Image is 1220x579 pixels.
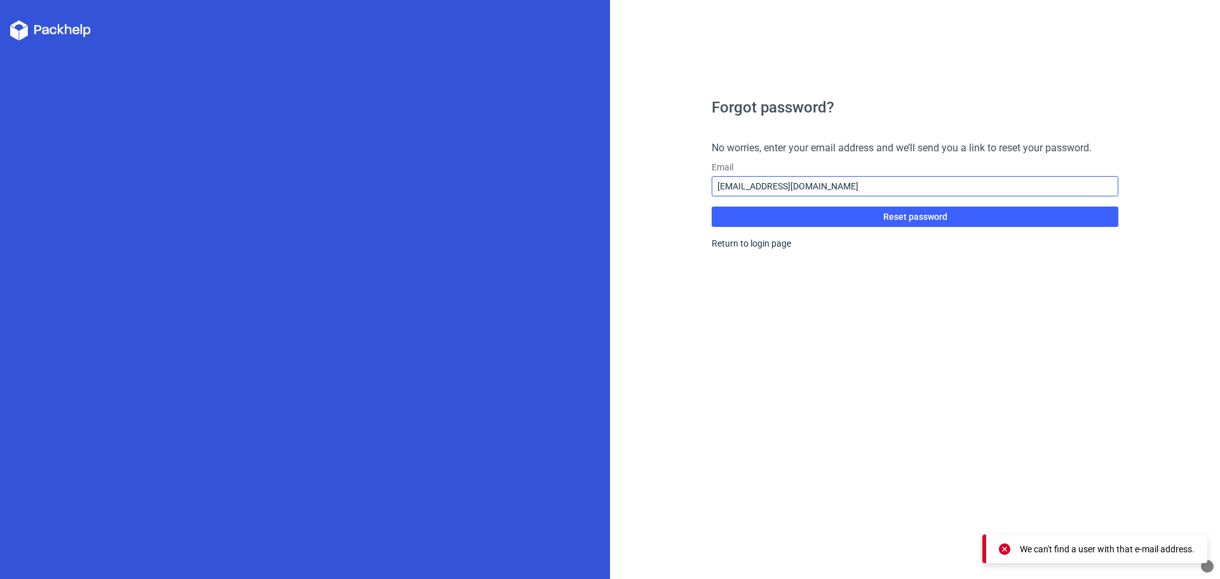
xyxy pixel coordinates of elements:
h4: No worries, enter your email address and we’ll send you a link to reset your password. [712,140,1118,156]
button: Reset password [712,207,1118,227]
div: What Font? [1201,560,1214,573]
h1: Forgot password? [712,100,1118,115]
a: Return to login page [712,238,791,249]
span: Reset password [883,212,947,221]
div: We can't find a user with that e-mail address. [1020,543,1195,555]
label: Email [712,161,1118,174]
